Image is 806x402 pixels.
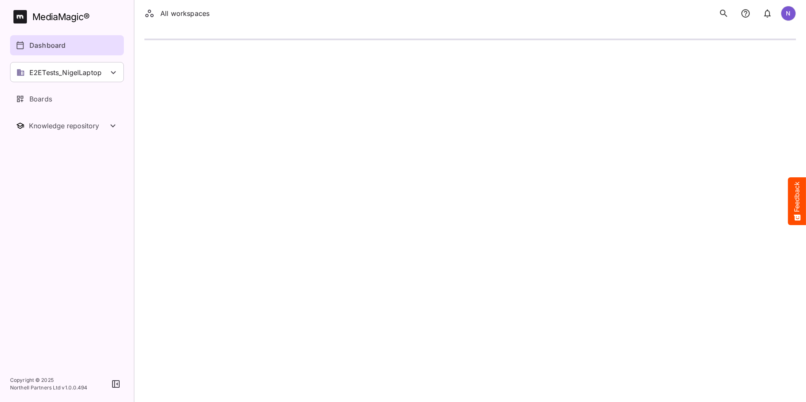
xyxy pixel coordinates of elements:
a: Dashboard [10,35,124,55]
p: Boards [29,94,52,104]
div: MediaMagic ® [32,10,90,24]
button: Toggle Knowledge repository [10,116,124,136]
div: N [781,6,796,21]
button: Feedback [788,177,806,225]
p: Dashboard [29,40,65,50]
button: notifications [737,5,754,22]
a: MediaMagic® [13,10,124,23]
button: notifications [759,5,776,22]
p: E2ETests_NigelLaptop [29,67,102,78]
p: Copyright © 2025 [10,376,88,384]
a: Boards [10,89,124,109]
div: Knowledge repository [29,122,108,130]
p: Northell Partners Ltd v 1.0.0.494 [10,384,88,392]
nav: Knowledge repository [10,116,124,136]
button: search [715,5,732,22]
